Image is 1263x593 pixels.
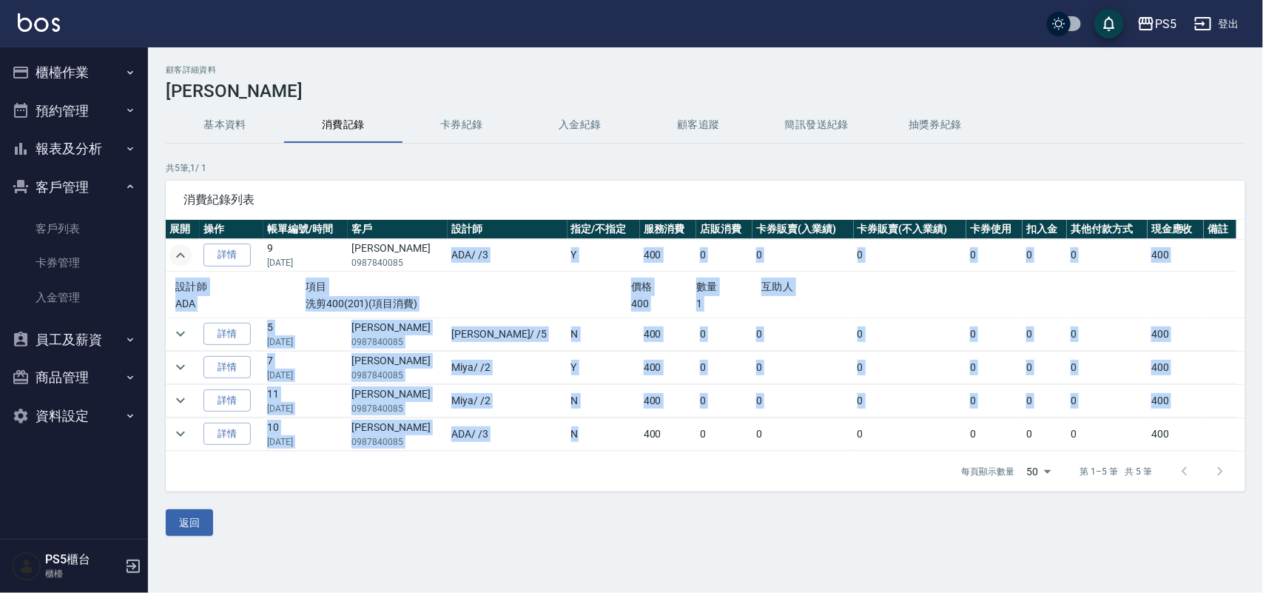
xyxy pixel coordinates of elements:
[966,239,1023,272] td: 0
[876,107,994,143] button: 抽獎券紀錄
[1148,351,1204,383] td: 400
[348,318,448,350] td: [PERSON_NAME]
[752,418,853,450] td: 0
[1067,239,1148,272] td: 0
[348,239,448,272] td: [PERSON_NAME]
[6,92,142,130] button: 預約管理
[1023,418,1067,450] td: 0
[45,567,121,580] p: 櫃檯
[696,296,761,312] p: 1
[752,220,853,239] th: 卡券販賣(入業績)
[752,384,853,417] td: 0
[696,384,752,417] td: 0
[351,256,444,269] p: 0987840085
[854,318,966,350] td: 0
[1023,384,1067,417] td: 0
[263,351,348,383] td: 7
[631,296,696,312] p: 400
[752,318,853,350] td: 0
[448,384,567,417] td: Miya / /2
[263,318,348,350] td: 5
[640,239,696,272] td: 400
[966,351,1023,383] td: 0
[696,418,752,450] td: 0
[1023,351,1067,383] td: 0
[448,239,567,272] td: ADA / /3
[1021,452,1057,492] div: 50
[45,552,121,567] h5: PS5櫃台
[169,244,192,267] button: expand row
[348,351,448,383] td: [PERSON_NAME]
[306,281,327,292] span: 項目
[696,239,752,272] td: 0
[640,384,696,417] td: 400
[200,220,263,239] th: 操作
[966,418,1023,450] td: 0
[567,220,640,239] th: 指定/不指定
[639,107,758,143] button: 顧客追蹤
[263,418,348,450] td: 10
[203,356,251,379] a: 詳情
[696,220,752,239] th: 店販消費
[962,465,1015,478] p: 每頁顯示數量
[6,281,142,315] a: 入金管理
[854,220,966,239] th: 卡券販賣(不入業績)
[1067,384,1148,417] td: 0
[640,351,696,383] td: 400
[1023,239,1067,272] td: 0
[267,435,344,449] p: [DATE]
[169,356,192,378] button: expand row
[6,53,142,92] button: 櫃檯作業
[166,81,1245,101] h3: [PERSON_NAME]
[166,161,1245,175] p: 共 5 筆, 1 / 1
[1080,465,1152,478] p: 第 1–5 筆 共 5 筆
[567,418,640,450] td: N
[752,239,853,272] td: 0
[169,389,192,412] button: expand row
[6,358,142,397] button: 商品管理
[166,509,213,537] button: 返回
[567,384,640,417] td: N
[203,323,251,346] a: 詳情
[6,168,142,207] button: 客戶管理
[1067,418,1148,450] td: 0
[1148,239,1204,272] td: 400
[267,256,344,269] p: [DATE]
[348,418,448,450] td: [PERSON_NAME]
[284,107,403,143] button: 消費記錄
[203,389,251,412] a: 詳情
[1204,220,1236,239] th: 備註
[12,552,41,581] img: Person
[1023,318,1067,350] td: 0
[403,107,521,143] button: 卡券紀錄
[1155,15,1176,33] div: PS5
[448,220,567,239] th: 設計師
[351,335,444,349] p: 0987840085
[1188,10,1245,38] button: 登出
[640,318,696,350] td: 400
[267,335,344,349] p: [DATE]
[351,435,444,449] p: 0987840085
[696,318,752,350] td: 0
[854,384,966,417] td: 0
[567,239,640,272] td: Y
[1148,220,1204,239] th: 現金應收
[521,107,639,143] button: 入金紀錄
[631,281,653,292] span: 價格
[696,281,718,292] span: 數量
[758,107,876,143] button: 簡訊發送紀錄
[183,192,1227,207] span: 消費紀錄列表
[1148,418,1204,450] td: 400
[169,423,192,445] button: expand row
[448,418,567,450] td: ADA / /3
[267,369,344,382] p: [DATE]
[169,323,192,345] button: expand row
[854,418,966,450] td: 0
[567,351,640,383] td: Y
[854,351,966,383] td: 0
[267,402,344,415] p: [DATE]
[640,418,696,450] td: 400
[6,212,142,246] a: 客戶列表
[1148,318,1204,350] td: 400
[696,351,752,383] td: 0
